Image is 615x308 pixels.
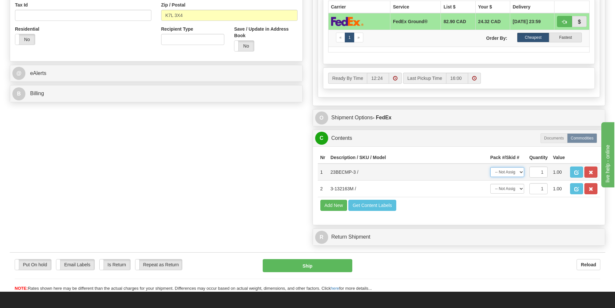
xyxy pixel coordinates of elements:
[10,286,605,292] div: Rates shown here may be different than the actual charges for your shipment. Differences may occu...
[318,164,328,181] td: 1
[100,259,130,270] label: Is Return
[318,181,328,197] td: 2
[15,2,28,8] label: Tax Id
[15,259,51,270] label: Put On hold
[234,26,297,39] label: Save / Update in Address Book
[475,1,510,13] th: Your $
[550,152,567,164] th: Value
[354,33,363,42] a: Next
[345,33,354,42] a: 1
[15,286,28,291] span: NOTE:
[12,67,25,80] span: @
[328,181,488,197] td: 3-132163M /
[328,73,367,84] label: Ready By Time
[441,1,475,13] th: List $
[540,133,567,143] label: Documents
[30,70,46,76] span: eAlerts
[331,17,364,26] img: FedEx Express®
[30,91,44,96] span: Billing
[12,67,300,80] a: @ eAlerts
[263,259,352,272] button: Ship
[12,87,25,100] span: B
[403,73,446,84] label: Last Pickup Time
[56,259,94,270] label: Email Labels
[488,152,527,164] th: Pack #/Skid #
[550,164,567,181] td: 1.00
[340,35,342,40] span: «
[328,164,488,181] td: 23BECMP-3 /
[328,1,390,13] th: Carrier
[513,18,541,25] span: [DATE] 23:59
[390,13,441,30] td: FedEx Ground®
[315,111,603,125] a: OShipment Options- FedEx
[373,115,392,120] strong: - FedEx
[390,1,441,13] th: Service
[357,35,360,40] span: »
[527,152,551,164] th: Quantity
[336,33,345,42] a: Previous
[331,286,339,291] a: here
[135,259,182,270] label: Repeat as Return
[161,26,193,32] label: Recipient Type
[577,259,600,270] button: Reload
[315,231,328,244] span: R
[550,181,567,197] td: 1.00
[348,200,396,211] button: Get Content Labels
[581,262,596,267] b: Reload
[328,152,488,164] th: Description / SKU / Model
[5,4,60,12] div: live help - online
[320,200,347,211] button: Add New
[315,132,328,145] span: C
[441,13,475,30] td: 82.90 CAD
[549,33,582,42] label: Fastest
[475,13,510,30] td: 24.32 CAD
[234,41,254,51] label: No
[315,111,328,125] span: O
[12,87,300,100] a: B Billing
[315,132,603,145] a: CContents
[15,26,39,32] label: Residential
[459,33,512,41] label: Order By:
[510,1,554,13] th: Delivery
[315,230,603,244] a: RReturn Shipment
[600,121,614,187] iframe: chat widget
[567,133,597,143] label: Commodities
[318,152,328,164] th: Nr
[517,33,550,42] label: Cheapest
[15,34,35,45] label: No
[161,2,186,8] label: Zip / Postal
